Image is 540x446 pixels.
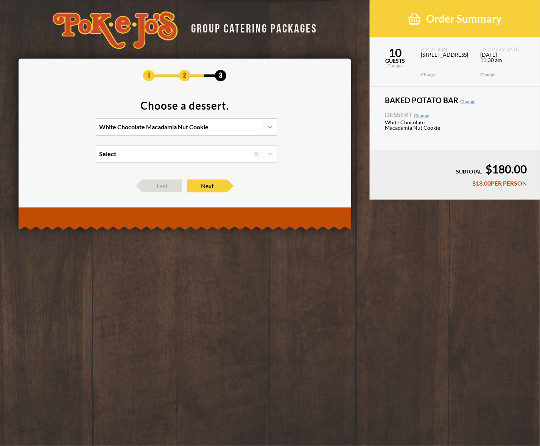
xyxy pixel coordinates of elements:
div: $18.00 PER PERSON [383,180,527,186]
span: Order Summary [426,12,502,25]
div: $180.00 [383,163,527,175]
span: Baked Potato Bar [385,96,525,104]
span: Next [187,180,227,192]
span: 1 [143,70,154,81]
span: GUESTS [370,58,421,63]
div: Select [99,151,116,157]
a: Change [460,99,475,104]
div: Choose a dessert. [140,100,229,111]
span: White Chocolate Macadamia Nut Cookie [385,120,451,130]
span: Last [142,180,182,192]
div: GROUP CATERING PACKAGES [185,20,317,34]
a: Change [370,63,421,68]
span: 2 [179,70,190,81]
span: [DATE] 11:30 am [481,52,531,73]
a: Change [481,73,531,77]
span: 3 [215,70,226,81]
img: logo-34603ddf.svg [53,11,178,49]
span: DELIVERY DATE: [481,47,531,52]
span: 10 [370,47,421,58]
a: Change [414,113,429,118]
span: LOCATION: [421,47,471,52]
img: shopping-basket-3cad201a.png [408,12,421,25]
span: SUBTOTAL [456,168,482,175]
a: Change [421,73,471,77]
span: [STREET_ADDRESS] [421,52,471,73]
span: Dessert [385,111,525,118]
div: White Chocolate Macadamia Nut Cookie [99,124,209,130]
